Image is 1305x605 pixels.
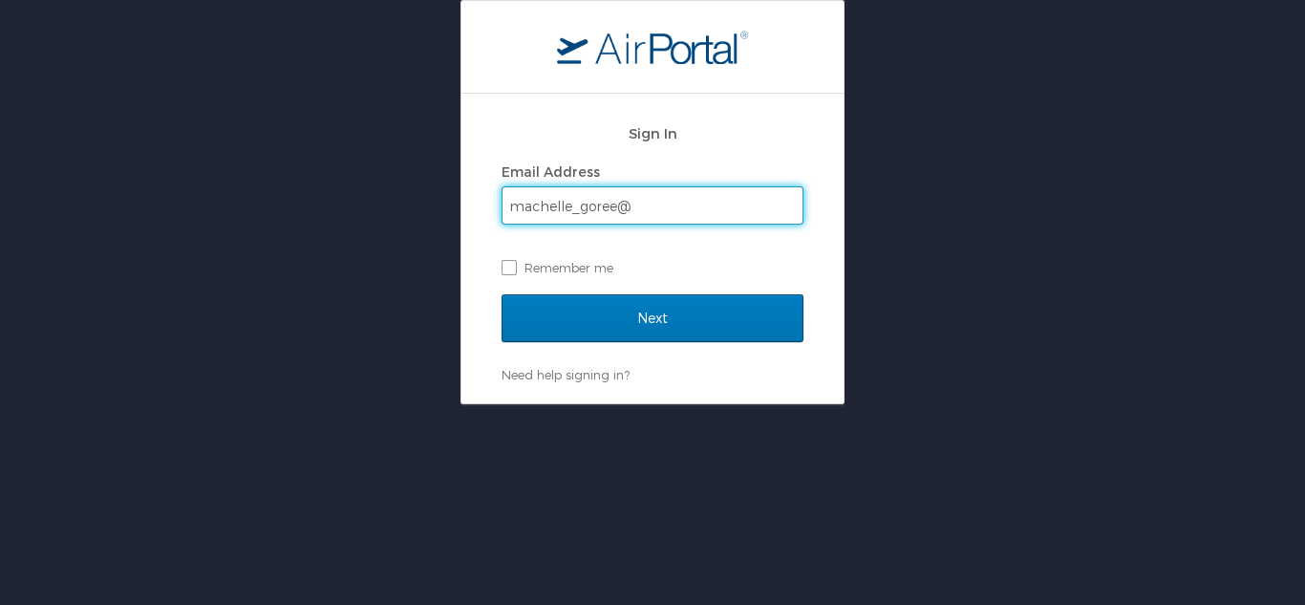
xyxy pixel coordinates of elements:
a: Need help signing in? [502,367,630,382]
input: Next [502,294,803,342]
label: Remember me [502,253,803,282]
img: logo [557,30,748,64]
label: Email Address [502,163,600,180]
h2: Sign In [502,122,803,144]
